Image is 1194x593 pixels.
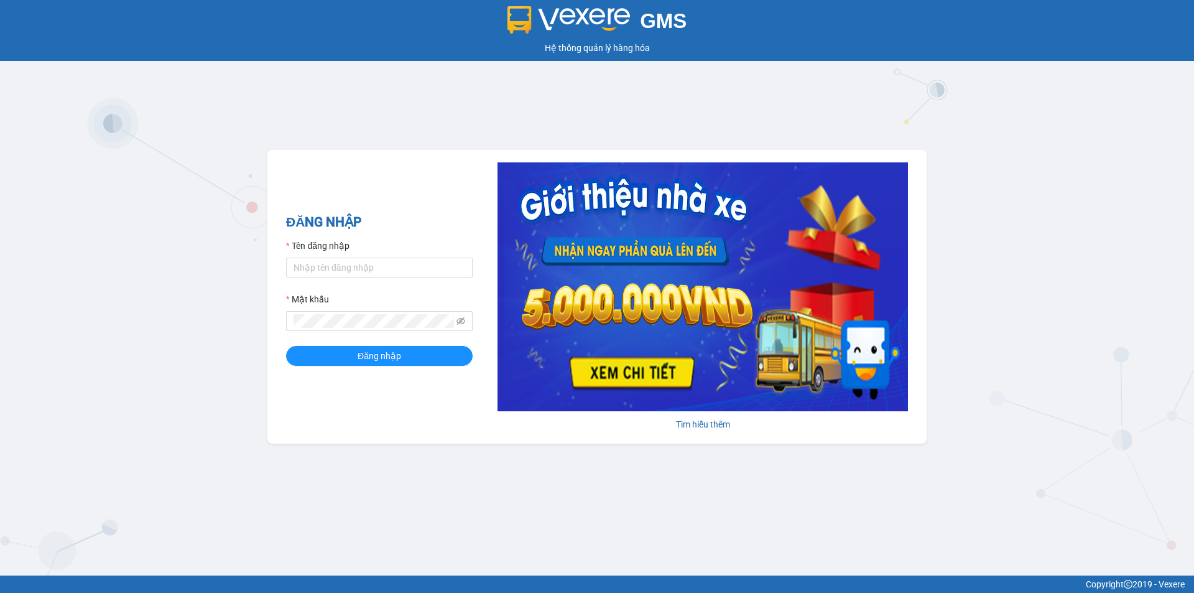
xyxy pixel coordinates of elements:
label: Tên đăng nhập [286,239,349,253]
a: GMS [507,19,687,29]
span: copyright [1124,580,1132,589]
label: Mật khẩu [286,292,329,306]
div: Hệ thống quản lý hàng hóa [3,41,1191,55]
div: Tìm hiểu thêm [497,418,908,431]
span: Đăng nhập [358,349,401,363]
img: banner-0 [497,162,908,411]
button: Đăng nhập [286,346,473,366]
span: eye-invisible [456,317,465,325]
div: Copyright 2019 - Vexere [9,577,1185,591]
h2: ĐĂNG NHẬP [286,212,473,233]
input: Mật khẩu [294,314,454,328]
input: Tên đăng nhập [286,258,473,278]
img: logo 2 [507,6,631,34]
span: GMS [640,9,687,32]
